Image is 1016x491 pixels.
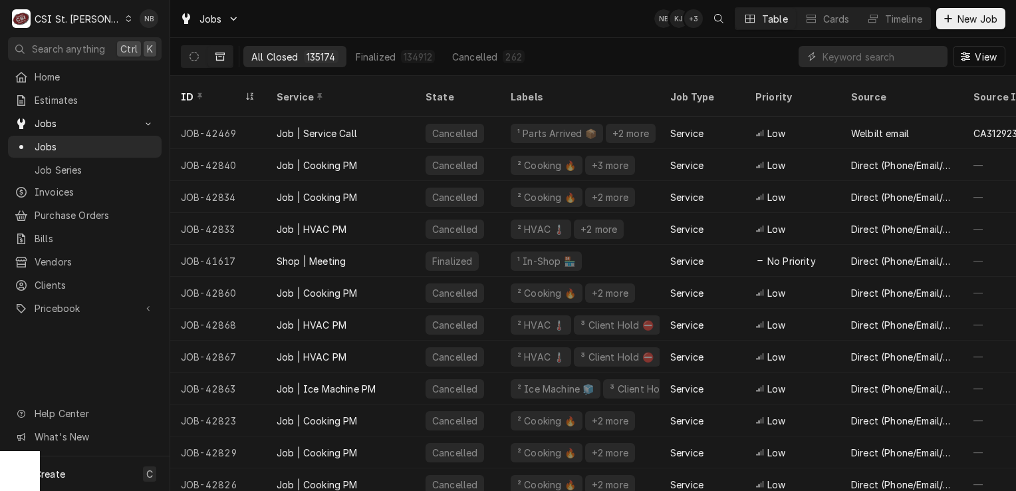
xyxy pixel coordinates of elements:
[670,222,703,236] div: Service
[936,8,1005,29] button: New Job
[851,222,952,236] div: Direct (Phone/Email/etc.)
[170,405,266,436] div: JOB-42823
[511,90,649,104] div: Labels
[851,382,952,396] div: Direct (Phone/Email/etc.)
[670,350,703,364] div: Service
[8,181,162,203] a: Invoices
[579,318,654,332] div: ³ Client Hold ⛔️
[8,228,162,249] a: Bills
[35,93,155,107] span: Estimates
[516,318,566,332] div: ² HVAC 🌡️
[170,213,266,245] div: JOB-42833
[8,159,162,181] a: Job Series
[431,286,479,300] div: Cancelled
[32,42,105,56] span: Search anything
[431,254,473,268] div: Finalized
[670,318,703,332] div: Service
[516,190,577,204] div: ² Cooking 🔥
[35,208,155,222] span: Purchase Orders
[35,407,154,420] span: Help Center
[404,50,432,64] div: 134912
[431,126,479,140] div: Cancelled
[590,158,630,172] div: +3 more
[670,90,734,104] div: Job Type
[307,50,336,64] div: 135174
[851,286,952,300] div: Direct (Phone/Email/etc.)
[851,158,952,172] div: Direct (Phone/Email/etc.)
[35,430,154,444] span: What's New
[8,274,162,296] a: Clients
[851,90,950,104] div: Source
[590,286,630,300] div: +2 more
[823,46,941,67] input: Keyword search
[608,382,684,396] div: ³ Client Hold ⛔️
[8,297,162,319] a: Go to Pricebook
[767,414,785,428] span: Low
[851,126,909,140] div: Welbilt email
[452,50,497,64] div: Cancelled
[8,204,162,226] a: Purchase Orders
[35,255,155,269] span: Vendors
[670,9,688,28] div: KJ
[8,66,162,88] a: Home
[35,163,155,177] span: Job Series
[516,350,566,364] div: ² HVAC 🌡️
[277,190,358,204] div: Job | Cooking PM
[851,190,952,204] div: Direct (Phone/Email/etc.)
[670,158,703,172] div: Service
[8,112,162,134] a: Go to Jobs
[431,158,479,172] div: Cancelled
[277,350,346,364] div: Job | HVAC PM
[431,446,479,460] div: Cancelled
[767,446,785,460] span: Low
[140,9,158,28] div: Nick Badolato's Avatar
[516,222,566,236] div: ² HVAC 🌡️
[170,245,266,277] div: JOB-41617
[12,9,31,28] div: C
[277,446,358,460] div: Job | Cooking PM
[170,181,266,213] div: JOB-42834
[35,185,155,199] span: Invoices
[767,158,785,172] span: Low
[8,403,162,424] a: Go to Help Center
[767,190,785,204] span: Low
[147,42,153,56] span: K
[670,126,703,140] div: Service
[431,318,479,332] div: Cancelled
[670,446,703,460] div: Service
[146,467,153,481] span: C
[670,382,703,396] div: Service
[170,341,266,373] div: JOB-42867
[670,286,703,300] div: Service
[654,9,673,28] div: Nick Badolato's Avatar
[670,190,703,204] div: Service
[170,277,266,309] div: JOB-42860
[431,222,479,236] div: Cancelled
[174,8,245,30] a: Go to Jobs
[670,9,688,28] div: Ken Jiricek's Avatar
[431,350,479,364] div: Cancelled
[35,116,135,130] span: Jobs
[251,50,299,64] div: All Closed
[579,222,618,236] div: +2 more
[35,232,155,245] span: Bills
[170,309,266,341] div: JOB-42868
[516,382,595,396] div: ² Ice Machine 🧊
[426,90,489,104] div: State
[120,42,138,56] span: Ctrl
[516,158,577,172] div: ² Cooking 🔥
[35,278,155,292] span: Clients
[670,254,703,268] div: Service
[35,12,121,26] div: CSI St. [PERSON_NAME]
[170,149,266,181] div: JOB-42840
[590,190,630,204] div: +2 more
[277,222,346,236] div: Job | HVAC PM
[35,468,65,480] span: Create
[851,414,952,428] div: Direct (Phone/Email/etc.)
[684,9,703,28] div: + 3
[579,350,654,364] div: ³ Client Hold ⛔️
[767,126,785,140] span: Low
[8,251,162,273] a: Vendors
[35,301,135,315] span: Pricebook
[35,140,155,154] span: Jobs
